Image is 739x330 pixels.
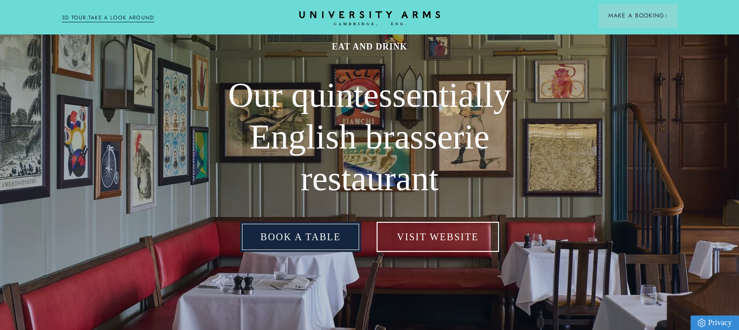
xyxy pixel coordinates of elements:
[62,14,155,22] a: 3D TOUR:TAKE A LOOK AROUND
[599,4,677,27] button: Make a BookingArrow icon
[377,222,499,252] a: Visit Website
[299,11,440,26] a: Home
[185,75,554,199] h2: Our quintessentially English brasserie restaurant
[608,11,668,20] span: Make a Booking
[664,14,668,17] img: Arrow icon
[690,315,739,330] a: Privacy
[240,222,361,252] a: Book a table
[185,41,554,52] h1: Eat and drink
[698,319,705,327] img: Privacy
